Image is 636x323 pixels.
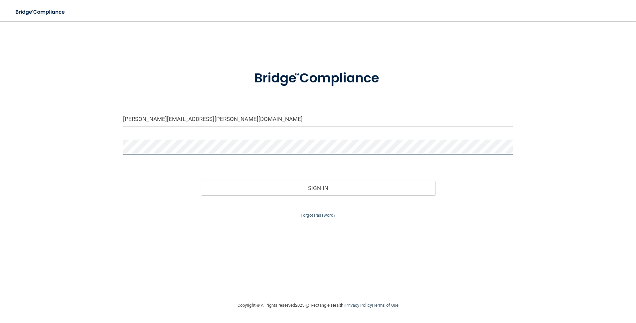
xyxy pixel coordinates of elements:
div: Copyright © All rights reserved 2025 @ Rectangle Health | | [197,295,439,316]
a: Terms of Use [373,303,398,308]
a: Forgot Password? [301,213,335,218]
input: Email [123,112,513,127]
img: bridge_compliance_login_screen.278c3ca4.svg [10,5,71,19]
a: Privacy Policy [345,303,372,308]
button: Sign In [201,181,435,195]
img: bridge_compliance_login_screen.278c3ca4.svg [240,61,396,96]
